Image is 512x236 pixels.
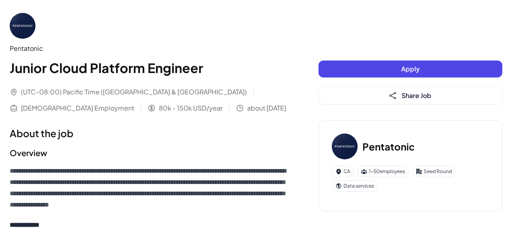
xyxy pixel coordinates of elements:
[362,139,415,154] h3: Pentatonic
[10,147,286,159] h2: Overview
[401,65,420,73] span: Apply
[10,13,35,39] img: Pe
[10,126,286,140] h1: About the job
[21,103,134,113] span: [DEMOGRAPHIC_DATA] Employment
[10,44,286,53] div: Pentatonic
[159,103,223,113] span: 80k - 150k USD/year
[318,61,502,77] button: Apply
[402,91,431,100] span: Share Job
[10,58,286,77] h1: Junior Cloud Platform Engineer
[318,87,502,104] button: Share Job
[247,103,286,113] span: about [DATE]
[357,166,409,177] div: 1-50 employees
[332,180,378,192] div: Data services
[332,134,358,159] img: Pe
[332,166,354,177] div: CA
[412,166,456,177] div: Seed Round
[21,87,247,97] span: (UTC-08:00) Pacific Time ([GEOGRAPHIC_DATA] & [GEOGRAPHIC_DATA])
